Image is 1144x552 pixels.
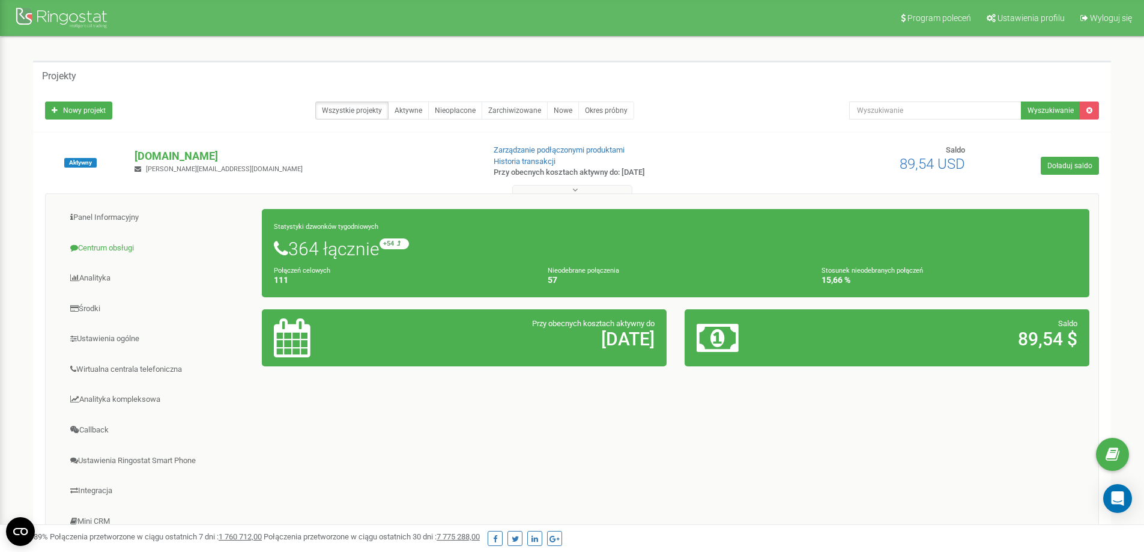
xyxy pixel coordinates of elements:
u: 7 775 288,00 [437,532,480,541]
a: Nieopłacone [428,102,482,120]
span: Połączenia przetworzone w ciągu ostatnich 7 dni : [50,532,262,541]
a: Nowe [547,102,579,120]
a: Panel Informacyjny [55,203,262,232]
small: Stosunek nieodebranych połączeń [822,267,923,274]
p: [DOMAIN_NAME] [135,148,474,164]
span: Saldo [946,145,965,154]
a: Zarchiwizowane [482,102,548,120]
h4: 111 [274,276,530,285]
a: Mini CRM [55,507,262,536]
a: Nowy projekt [45,102,112,120]
input: Wyszukiwanie [849,102,1021,120]
a: Ustawienia Ringostat Smart Phone [55,446,262,476]
h4: 57 [548,276,804,285]
small: +54 [380,238,409,249]
a: Integracja [55,476,262,506]
a: Wirtualna centrala telefoniczna [55,355,262,384]
h4: 15,66 % [822,276,1077,285]
h1: 364 łącznie [274,238,1077,259]
small: Statystyki dzwonków tygodniowych [274,223,378,231]
h2: 89,54 $ [829,329,1077,349]
span: Saldo [1058,319,1077,328]
a: Centrum obsługi [55,234,262,263]
u: 1 760 712,00 [219,532,262,541]
a: Ustawienia ogólne [55,324,262,354]
button: Wyszukiwanie [1021,102,1080,120]
span: Przy obecnych kosztach aktywny do [532,319,655,328]
h5: Projekty [42,71,76,82]
a: Okres próbny [578,102,634,120]
div: Open Intercom Messenger [1103,484,1132,513]
span: Wyloguj się [1090,13,1132,23]
small: Połączeń celowych [274,267,330,274]
a: Analityka kompleksowa [55,385,262,414]
span: 89,54 USD [900,156,965,172]
a: Callback [55,416,262,445]
a: Analityka [55,264,262,293]
span: Program poleceń [907,13,971,23]
small: Nieodebrane połączenia [548,267,619,274]
span: Połączenia przetworzone w ciągu ostatnich 30 dni : [264,532,480,541]
span: Aktywny [64,158,97,168]
a: Wszystkie projekty [315,102,389,120]
a: Doładuj saldo [1041,157,1099,175]
button: Open CMP widget [6,517,35,546]
a: Środki [55,294,262,324]
a: Historia transakcji [494,157,555,166]
a: Zarządzanie podłączonymi produktami [494,145,625,154]
p: Przy obecnych kosztach aktywny do: [DATE] [494,167,743,178]
a: Aktywne [388,102,429,120]
span: Ustawienia profilu [997,13,1065,23]
span: [PERSON_NAME][EMAIL_ADDRESS][DOMAIN_NAME] [146,165,303,173]
h2: [DATE] [407,329,655,349]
